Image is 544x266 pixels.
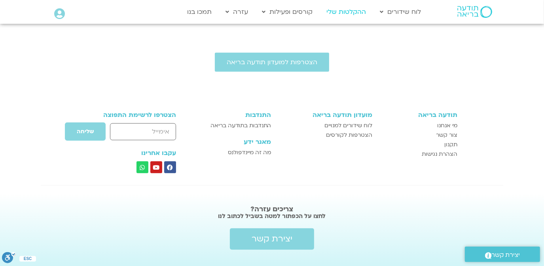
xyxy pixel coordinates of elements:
a: ההקלטות שלי [323,4,370,19]
a: לוח שידורים למנויים [279,121,372,130]
a: יצירת קשר [465,247,540,262]
span: תקנון [445,140,458,149]
span: התנדבות בתודעה בריאה [211,121,271,130]
span: צור קשר [436,130,458,140]
a: יצירת קשר [230,228,314,250]
button: שליחה [64,122,106,141]
span: מי אנחנו [438,121,458,130]
a: הצהרת נגישות [380,149,458,159]
span: מה זה מיינדפולנס [228,148,271,157]
span: שליחה [77,128,94,135]
input: אימייל [110,123,176,140]
span: יצירת קשר [252,234,292,244]
h3: התנדבות [198,111,271,119]
a: הצטרפות למועדון תודעה בריאה [215,53,329,72]
span: הצהרת נגישות [422,149,458,159]
h3: מאגר ידע [198,138,271,145]
a: הצטרפות לקורסים [279,130,372,140]
form: טופס חדש [87,122,176,145]
span: הצטרפות למועדון תודעה בריאה [227,59,317,66]
span: לוח שידורים למנויים [324,121,372,130]
h3: הצטרפו לרשימת התפוצה [87,111,176,119]
a: קורסים ופעילות [258,4,317,19]
a: תקנון [380,140,458,149]
a: מה זה מיינדפולנס [198,148,271,157]
a: תמכו בנו [184,4,216,19]
a: עזרה [222,4,252,19]
a: התנדבות בתודעה בריאה [198,121,271,130]
span: יצירת קשר [492,250,520,260]
img: תודעה בריאה [457,6,492,18]
a: לוח שידורים [376,4,425,19]
a: מי אנחנו [380,121,458,130]
h3: עקבו אחרינו [87,149,176,157]
span: הצטרפות לקורסים [326,130,372,140]
h3: תודעה בריאה [380,111,458,119]
h2: צריכים עזרה? [66,205,478,213]
h3: מועדון תודעה בריאה [279,111,372,119]
h2: לחצו על הכפתור למטה בשביל לכתוב לנו [66,212,478,220]
a: צור קשר [380,130,458,140]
